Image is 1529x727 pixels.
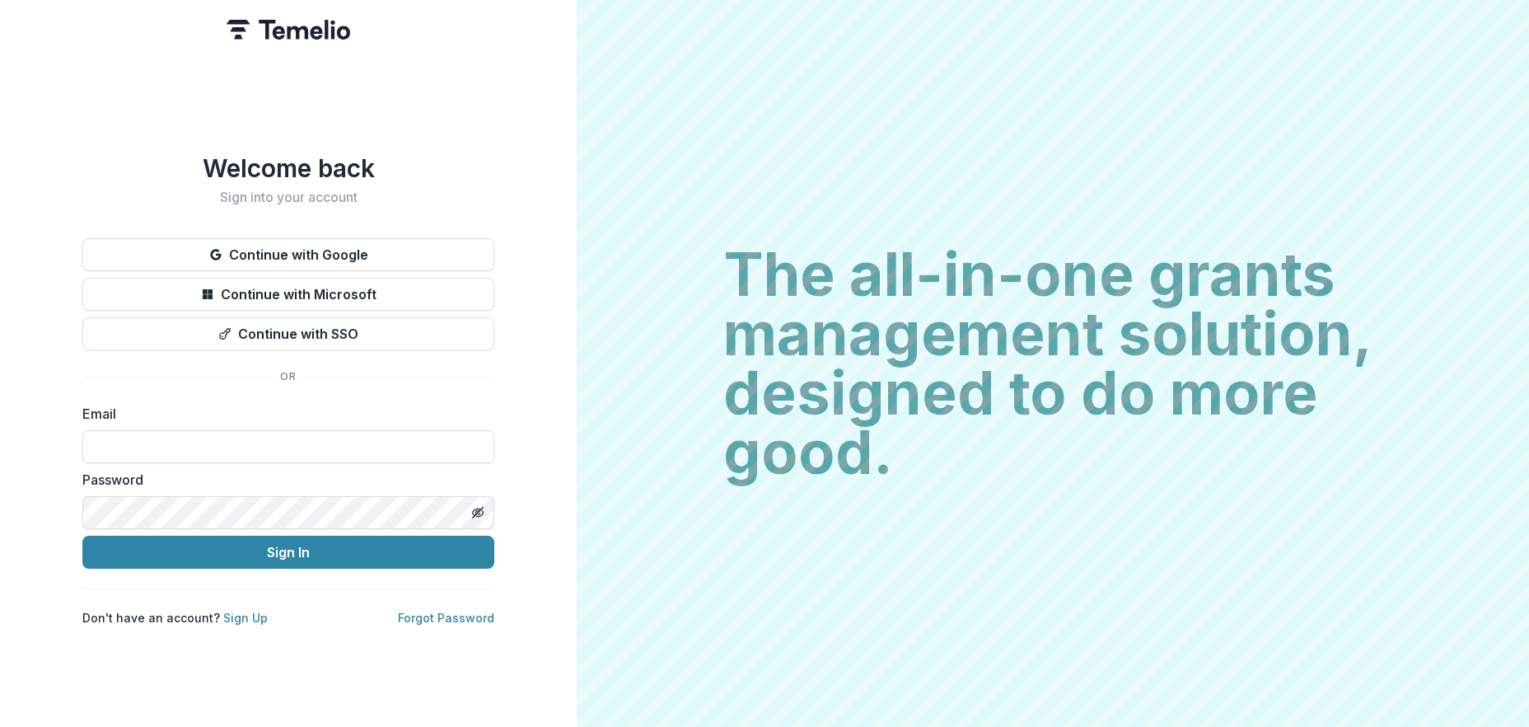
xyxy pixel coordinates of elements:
button: Toggle password visibility [465,500,491,526]
h1: Welcome back [82,153,494,183]
button: Continue with Google [82,238,494,271]
a: Forgot Password [398,611,494,625]
h2: Sign into your account [82,190,494,205]
button: Continue with Microsoft [82,278,494,311]
button: Continue with SSO [82,317,494,350]
label: Password [82,470,484,490]
img: Temelio [227,20,350,40]
label: Email [82,404,484,424]
button: Sign In [82,536,494,569]
a: Sign Up [223,611,268,625]
p: Don't have an account? [82,609,268,626]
